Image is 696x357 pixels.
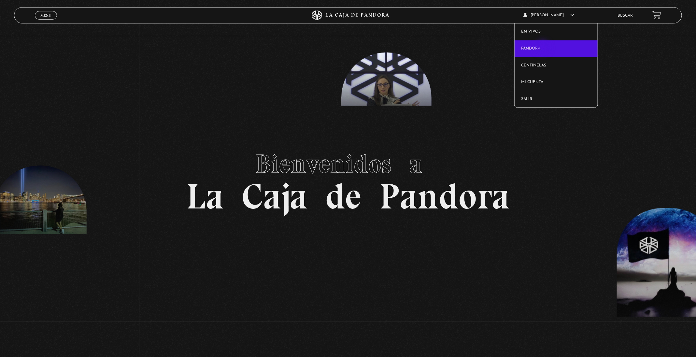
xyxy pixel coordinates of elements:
[515,23,597,40] a: En vivos
[256,148,441,179] span: Bienvenidos a
[515,40,597,57] a: Pandora
[652,11,661,20] a: View your shopping cart
[186,143,510,214] h1: La Caja de Pandora
[515,57,597,74] a: Centinelas
[515,74,597,91] a: Mi cuenta
[618,14,633,18] a: Buscar
[524,13,575,17] span: [PERSON_NAME]
[515,91,597,108] a: Salir
[38,19,54,23] span: Cerrar
[40,13,51,17] span: Menu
